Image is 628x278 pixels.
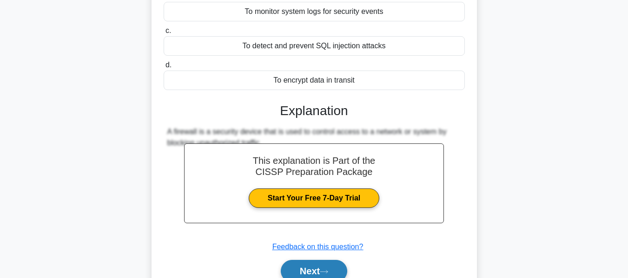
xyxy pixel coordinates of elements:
[272,243,364,251] a: Feedback on this question?
[165,26,171,34] span: c.
[165,61,172,69] span: d.
[249,188,379,208] a: Start Your Free 7-Day Trial
[164,71,465,90] div: To encrypt data in transit
[169,103,459,119] h3: Explanation
[164,2,465,21] div: To monitor system logs for security events
[167,126,461,149] div: A firewall is a security device that is used to control access to a network or system by blocking...
[164,36,465,56] div: To detect and prevent SQL injection attacks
